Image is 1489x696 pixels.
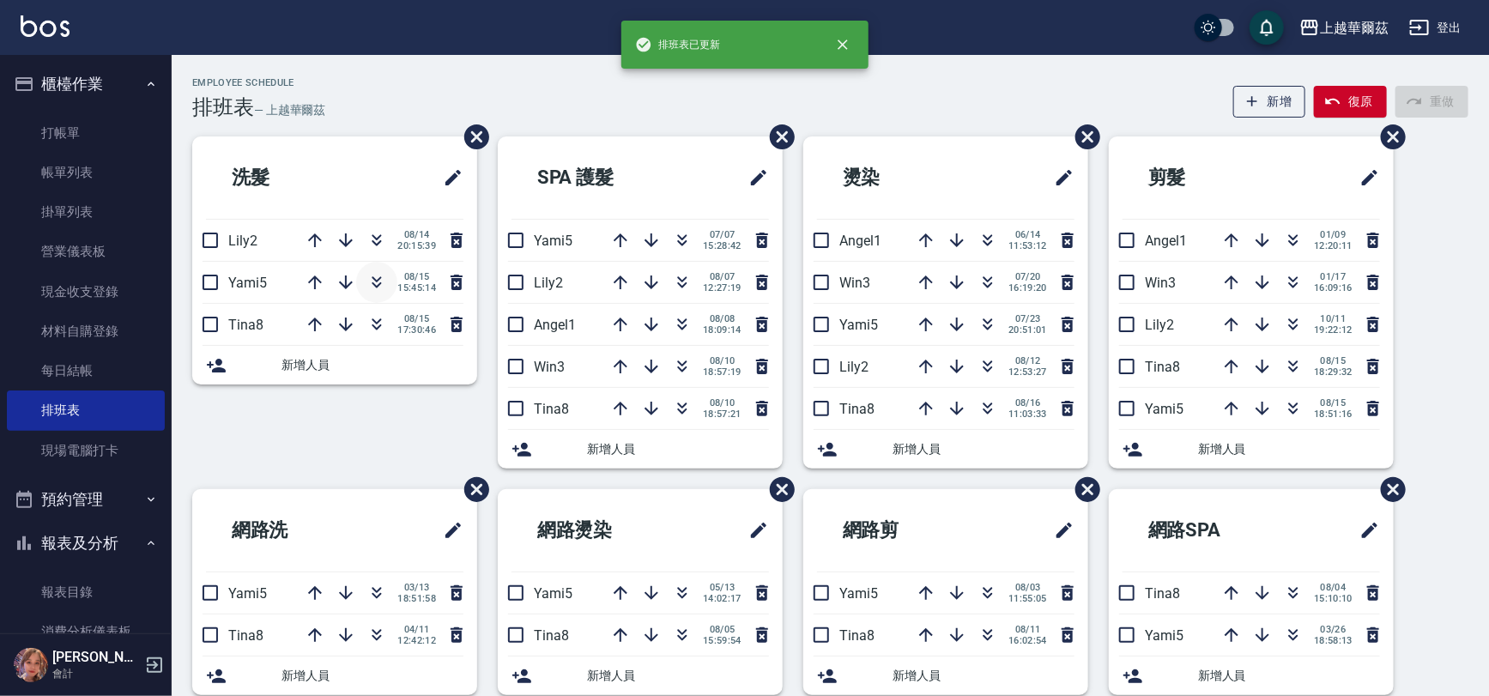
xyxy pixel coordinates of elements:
span: 04/11 [397,624,436,635]
h2: Employee Schedule [192,77,325,88]
span: Yami5 [1145,401,1183,417]
span: 17:30:46 [397,324,436,336]
span: 新增人員 [281,667,463,685]
h3: 排班表 [192,95,254,119]
span: 新增人員 [281,356,463,374]
span: 15:59:54 [703,635,741,646]
span: 18:57:19 [703,366,741,378]
div: 新增人員 [803,430,1088,469]
span: 01/09 [1314,229,1353,240]
span: 修改班表的標題 [1044,157,1074,198]
a: 消費分析儀表板 [7,612,165,651]
span: 修改班表的標題 [1349,510,1380,551]
button: close [824,26,862,64]
a: 材料自購登錄 [7,312,165,351]
span: 刪除班表 [1062,464,1103,515]
div: 新增人員 [498,430,783,469]
span: 15:28:42 [703,240,741,251]
span: 06/14 [1008,229,1047,240]
h2: 剪髮 [1123,147,1280,209]
span: 08/16 [1008,397,1047,409]
span: Lily2 [228,233,257,249]
span: 08/15 [397,313,436,324]
span: 01/17 [1314,271,1353,282]
span: Tina8 [228,317,263,333]
span: 15:45:14 [397,282,436,294]
span: Tina8 [839,401,875,417]
button: 新增 [1233,86,1306,118]
span: 12:53:27 [1008,366,1047,378]
span: Lily2 [534,275,563,291]
span: 18:09:14 [703,324,741,336]
h2: 網路洗 [206,499,373,561]
h6: — 上越華爾茲 [254,101,326,119]
button: 櫃檯作業 [7,62,165,106]
span: Win3 [534,359,565,375]
span: 修改班表的標題 [738,157,769,198]
div: 新增人員 [803,657,1088,695]
span: Angel1 [1145,233,1187,249]
span: 08/11 [1008,624,1047,635]
span: 08/15 [1314,355,1353,366]
span: 刪除班表 [757,464,797,515]
button: save [1250,10,1284,45]
span: 修改班表的標題 [738,510,769,551]
span: 08/10 [703,355,741,366]
span: Yami5 [228,275,267,291]
span: 07/07 [703,229,741,240]
span: 08/12 [1008,355,1047,366]
span: 12:27:19 [703,282,741,294]
span: Lily2 [1145,317,1174,333]
span: 11:55:05 [1008,593,1047,604]
h2: SPA 護髮 [511,147,688,209]
a: 每日結帳 [7,351,165,390]
a: 營業儀表板 [7,232,165,271]
span: 修改班表的標題 [433,510,463,551]
span: 03/26 [1314,624,1353,635]
span: 新增人員 [893,440,1074,458]
span: 刪除班表 [1062,112,1103,162]
span: Tina8 [534,627,569,644]
span: 10/11 [1314,313,1353,324]
span: Yami5 [839,317,878,333]
span: 12:42:12 [397,635,436,646]
img: Logo [21,15,70,37]
span: 刪除班表 [451,112,492,162]
img: Person [14,648,48,682]
span: 排班表已更新 [635,36,721,53]
a: 排班表 [7,390,165,430]
span: 08/15 [1314,397,1353,409]
span: 08/07 [703,271,741,282]
div: 新增人員 [192,346,477,384]
span: 08/03 [1008,582,1047,593]
span: Yami5 [839,585,878,602]
a: 現場電腦打卡 [7,431,165,470]
span: 16:02:54 [1008,635,1047,646]
span: 08/14 [397,229,436,240]
div: 新增人員 [1109,657,1394,695]
span: 刪除班表 [451,464,492,515]
span: 12:20:11 [1314,240,1353,251]
div: 新增人員 [1109,430,1394,469]
p: 會計 [52,666,140,681]
span: 修改班表的標題 [1349,157,1380,198]
span: 05/13 [703,582,741,593]
div: 新增人員 [498,657,783,695]
span: 11:53:12 [1008,240,1047,251]
span: 07/20 [1008,271,1047,282]
div: 新增人員 [192,657,477,695]
span: 15:10:10 [1314,593,1353,604]
span: 新增人員 [893,667,1074,685]
span: 刪除班表 [757,112,797,162]
span: 11:03:33 [1008,409,1047,420]
span: 16:09:16 [1314,282,1353,294]
span: 14:02:17 [703,593,741,604]
a: 帳單列表 [7,153,165,192]
button: 報表及分析 [7,521,165,566]
a: 報表目錄 [7,572,165,612]
a: 打帳單 [7,113,165,153]
span: 20:15:39 [397,240,436,251]
span: Tina8 [1145,359,1180,375]
span: Yami5 [534,233,572,249]
h2: 網路燙染 [511,499,688,561]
